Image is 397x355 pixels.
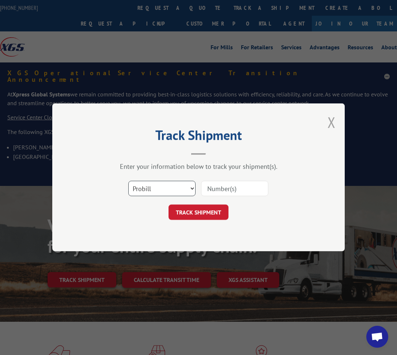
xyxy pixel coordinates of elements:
[169,205,228,220] button: TRACK SHIPMENT
[201,181,268,196] input: Number(s)
[328,112,336,132] button: Close modal
[89,130,308,144] h2: Track Shipment
[366,326,388,348] a: Open chat
[89,163,308,171] div: Enter your information below to track your shipment(s).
